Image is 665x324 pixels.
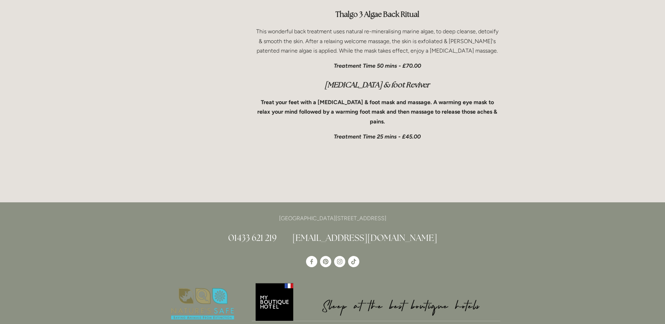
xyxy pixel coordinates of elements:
strong: Thalgo 3 Algae Back Ritual [335,9,419,19]
a: [EMAIL_ADDRESS][DOMAIN_NAME] [292,232,437,243]
em: [MEDICAL_DATA] & foot Reviver [325,80,430,89]
a: Instagram [334,256,345,267]
a: 01433 621 219 [228,232,277,243]
a: Losehill House Hotel & Spa [306,256,317,267]
a: TikTok [348,256,359,267]
a: Pinterest [320,256,331,267]
p: This wonderful back treatment uses natural re-mineralising marine algae, to deep cleanse, detoxif... [255,27,500,55]
img: My Boutique Hotel - Logo [252,282,500,321]
em: Treatment Time 25 mins - £45.00 [334,133,421,140]
p: [GEOGRAPHIC_DATA][STREET_ADDRESS] [165,214,500,223]
em: Treatment Time 50 mins - £70.00 [334,62,421,69]
strong: Treat your feet with a [MEDICAL_DATA] & foot mask and massage. A warming eye mask to relax your m... [257,99,498,124]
